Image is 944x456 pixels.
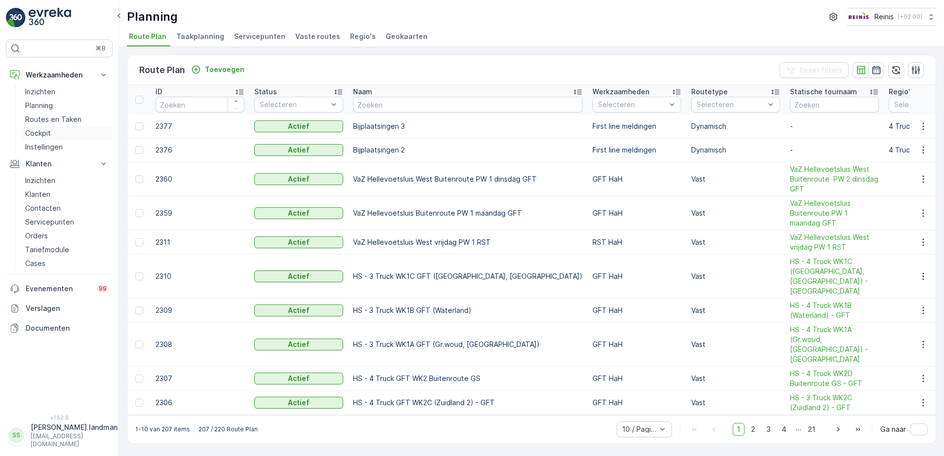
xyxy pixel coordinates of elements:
[592,174,681,184] p: GFT HaH
[691,305,780,315] p: Vast
[880,424,906,434] span: Ga naar
[592,237,681,247] p: RST HaH
[697,100,765,110] p: Selecteren
[386,32,428,41] span: Geokaarten
[598,100,666,110] p: Selecteren
[747,423,760,436] span: 2
[129,32,166,41] span: Route Plan
[25,114,81,124] p: Routes en Taken
[156,374,244,383] p: 2307
[25,87,55,97] p: Inzichten
[198,425,258,433] p: 207 / 220 Route Plan
[6,415,113,420] span: v 1.52.0
[733,423,745,436] span: 1
[26,159,93,169] p: Klanten
[25,231,48,241] p: Orders
[156,237,244,247] p: 2311
[691,121,780,131] p: Dynamisch
[96,44,106,52] p: ⌘B
[790,164,879,194] span: VaZ Hellevoetsluis West Buitenroute PW 2 dinsdag GFT
[288,271,310,281] p: Actief
[790,145,879,155] p: -
[21,229,113,243] a: Orders
[762,423,775,436] span: 3
[691,208,780,218] p: Vast
[31,432,118,448] p: [EMAIL_ADDRESS][DOMAIN_NAME]
[790,369,879,388] span: HS - 4 Truck WK2D Buitenroute GS - GFT
[288,237,310,247] p: Actief
[790,232,879,252] span: VaZ Hellevoetsluis West vrijdag PW 1 RST
[898,13,922,21] p: ( +02:00 )
[353,271,583,281] p: HS - 3 Truck WK1C GFT ([GEOGRAPHIC_DATA], [GEOGRAPHIC_DATA])
[6,318,113,338] a: Documenten
[691,374,780,383] p: Vast
[790,198,879,228] a: VaZ Hellevoetsluis Buitenroute PW 1 maandag GFT
[254,120,343,132] button: Actief
[135,425,190,433] p: 1-10 van 207 items
[135,272,143,280] div: Toggle Row Selected
[691,398,780,408] p: Vast
[156,398,244,408] p: 2306
[790,257,879,296] span: HS - 4 Truck WK1C ([GEOGRAPHIC_DATA], [GEOGRAPHIC_DATA]) - [GEOGRAPHIC_DATA]
[592,121,681,131] p: First line meldingen
[156,340,244,349] p: 2308
[25,176,55,186] p: Inzichten
[26,304,109,313] p: Verslagen
[21,257,113,270] a: Cases
[260,100,328,110] p: Selecteren
[135,209,143,217] div: Toggle Row Selected
[288,121,310,131] p: Actief
[288,145,310,155] p: Actief
[288,374,310,383] p: Actief
[288,305,310,315] p: Actief
[691,174,780,184] p: Vast
[353,237,583,247] p: VaZ Hellevoetsluis West vrijdag PW 1 RST
[234,32,285,41] span: Servicepunten
[889,87,914,97] p: Regio's
[790,257,879,296] a: HS - 4 Truck WK1C (Maaswijk West, Waterland) - GFT
[8,427,24,443] div: SS
[847,11,870,22] img: Reinis-Logo-Vrijstaand_Tekengebied-1-copy2_aBO4n7j.png
[592,398,681,408] p: GFT HaH
[135,238,143,246] div: Toggle Row Selected
[135,146,143,154] div: Toggle Row Selected
[288,398,310,408] p: Actief
[135,375,143,382] div: Toggle Row Selected
[592,87,649,97] p: Werkzaamheden
[21,113,113,126] a: Routes en Taken
[25,203,61,213] p: Contacten
[254,87,277,97] p: Status
[187,64,248,76] button: Toevoegen
[874,12,894,22] p: Reinis
[135,341,143,348] div: Toggle Row Selected
[790,301,879,320] a: HS - 4 Truck WK1B (Waterland) - GFT
[139,63,185,77] p: Route Plan
[25,217,74,227] p: Servicepunten
[353,87,372,97] p: Naam
[25,245,69,255] p: Tariefmodule
[21,201,113,215] a: Contacten
[6,65,113,85] button: Werkzaamheden
[691,237,780,247] p: Vast
[156,87,162,97] p: ID
[156,271,244,281] p: 2310
[156,174,244,184] p: 2360
[25,128,51,138] p: Cockpit
[254,373,343,384] button: Actief
[254,304,343,316] button: Actief
[254,270,343,282] button: Actief
[691,340,780,349] p: Vast
[156,121,244,131] p: 2377
[21,243,113,257] a: Tariefmodule
[254,144,343,156] button: Actief
[21,140,113,154] a: Instellingen
[135,175,143,183] div: Toggle Row Selected
[21,99,113,113] a: Planning
[592,145,681,155] p: First line meldingen
[254,173,343,185] button: Actief
[795,423,801,436] p: ...
[790,393,879,413] a: HS - 3 Truck WK2C (Zuidland 2) - GFT
[790,121,879,131] p: -
[790,97,879,113] input: Zoeken
[135,306,143,314] div: Toggle Row Selected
